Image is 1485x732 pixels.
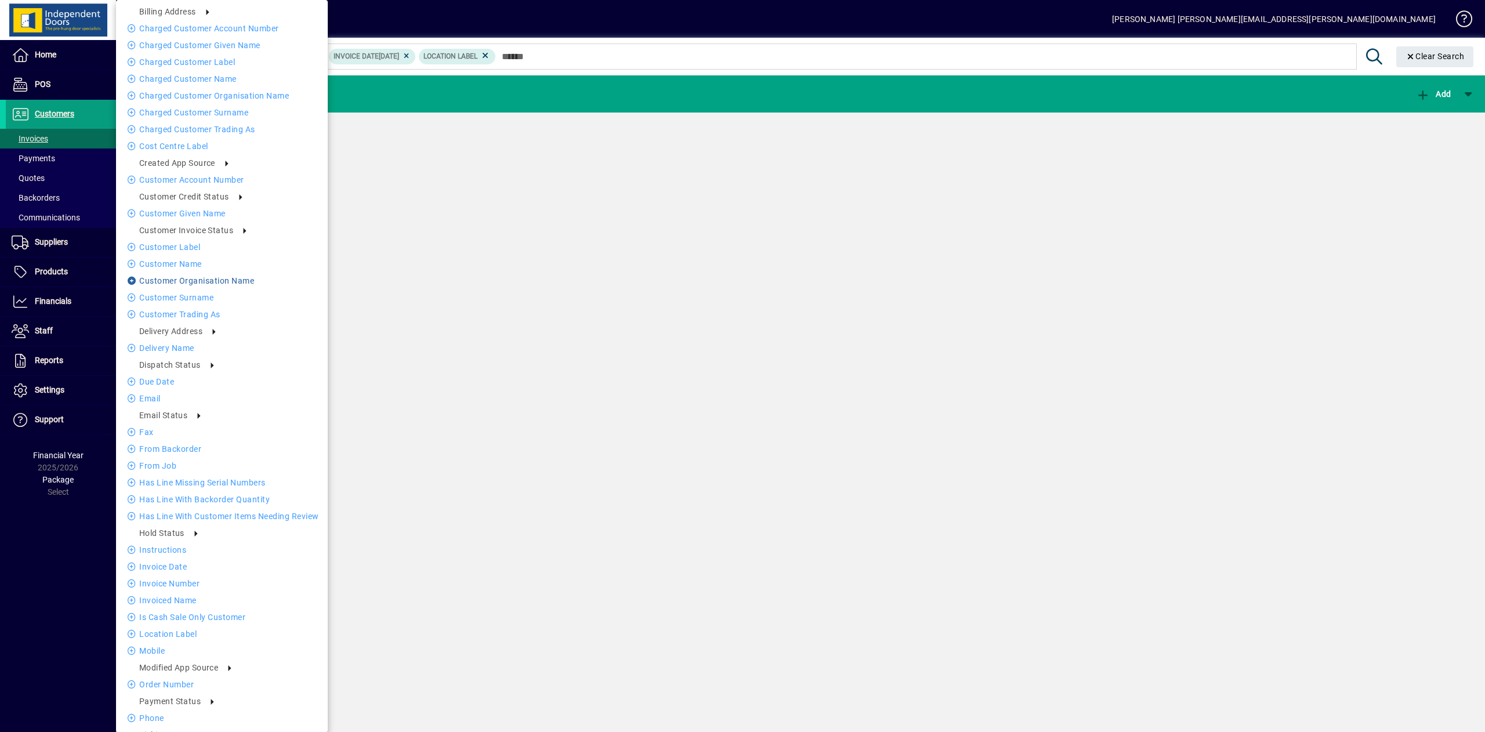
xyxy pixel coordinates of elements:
li: Has Line With Backorder Quantity [116,492,328,506]
li: Charged Customer label [116,55,328,69]
li: Order number [116,677,328,691]
li: Customer name [116,257,328,271]
li: Charged Customer name [116,72,328,86]
li: Invoiced Name [116,593,328,607]
span: Delivery address [139,327,202,336]
li: Email [116,392,328,405]
li: Delivery name [116,341,328,355]
span: Hold Status [139,528,184,538]
li: Has Line With Customer Items Needing Review [116,509,328,523]
span: Billing address [139,7,196,16]
li: From Job [116,459,328,473]
span: Dispatch Status [139,360,201,369]
li: Customer Trading as [116,307,328,321]
li: Charged Customer Organisation name [116,89,328,103]
span: Customer credit status [139,192,229,201]
li: Cost Centre Label [116,139,328,153]
li: Location Label [116,627,328,641]
li: Charged Customer Given name [116,38,328,52]
li: Phone [116,711,328,725]
li: Customer label [116,240,328,254]
li: Invoice number [116,577,328,590]
li: Due date [116,375,328,389]
li: Customer Surname [116,291,328,305]
li: Customer Account number [116,173,328,187]
li: Customer Given name [116,206,328,220]
li: Instructions [116,543,328,557]
span: Payment Status [139,697,201,706]
li: Charged Customer Account number [116,21,328,35]
span: Email status [139,411,187,420]
li: From Backorder [116,442,328,456]
li: Invoice date [116,560,328,574]
li: Is Cash Sale Only Customer [116,610,328,624]
li: Customer Organisation name [116,274,328,288]
span: Modified App Source [139,663,218,672]
li: Fax [116,425,328,439]
li: Has Line Missing Serial Numbers [116,476,328,490]
li: Charged Customer Surname [116,106,328,119]
li: Mobile [116,644,328,658]
span: Created App Source [139,158,215,168]
li: Charged Customer Trading as [116,122,328,136]
span: Customer Invoice Status [139,226,233,235]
